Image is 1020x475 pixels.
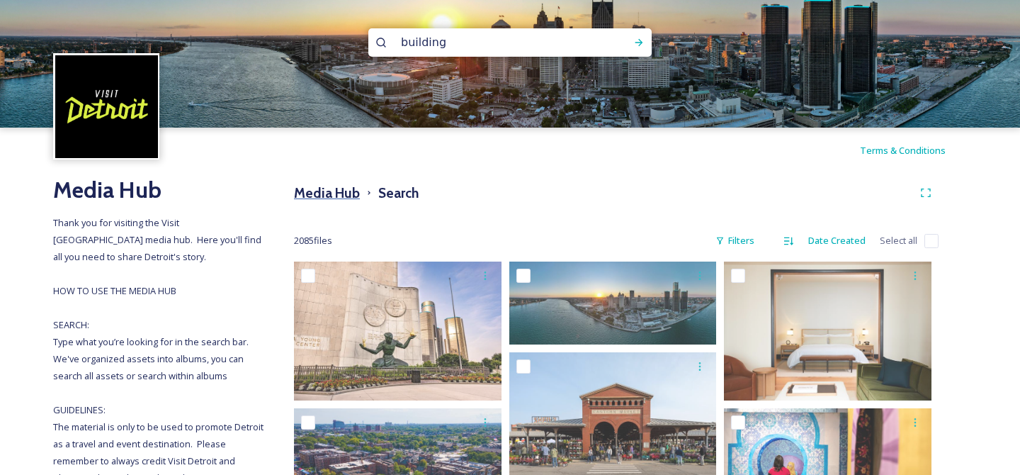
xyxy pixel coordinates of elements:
[509,262,717,345] img: Mo Pop (1).jpg
[294,234,332,247] span: 2085 file s
[294,183,360,203] h3: Media Hub
[860,144,946,157] span: Terms & Conditions
[294,262,501,400] img: Bureau_DetroitMonuments_7174.jpg
[708,227,761,255] div: Filters
[801,227,873,255] div: Date Created
[860,142,967,159] a: Terms & Conditions
[378,183,419,203] h3: Search
[55,55,158,158] img: VISIT%20DETROIT%20LOGO%20-%20BLACK%20BACKGROUND.png
[53,173,266,207] h2: Media Hub
[880,234,917,247] span: Select all
[394,27,588,58] input: Search
[724,262,931,400] img: Shinola_302_Woodward_004_Photo_Credit_Nicole_Franzen.jpeg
